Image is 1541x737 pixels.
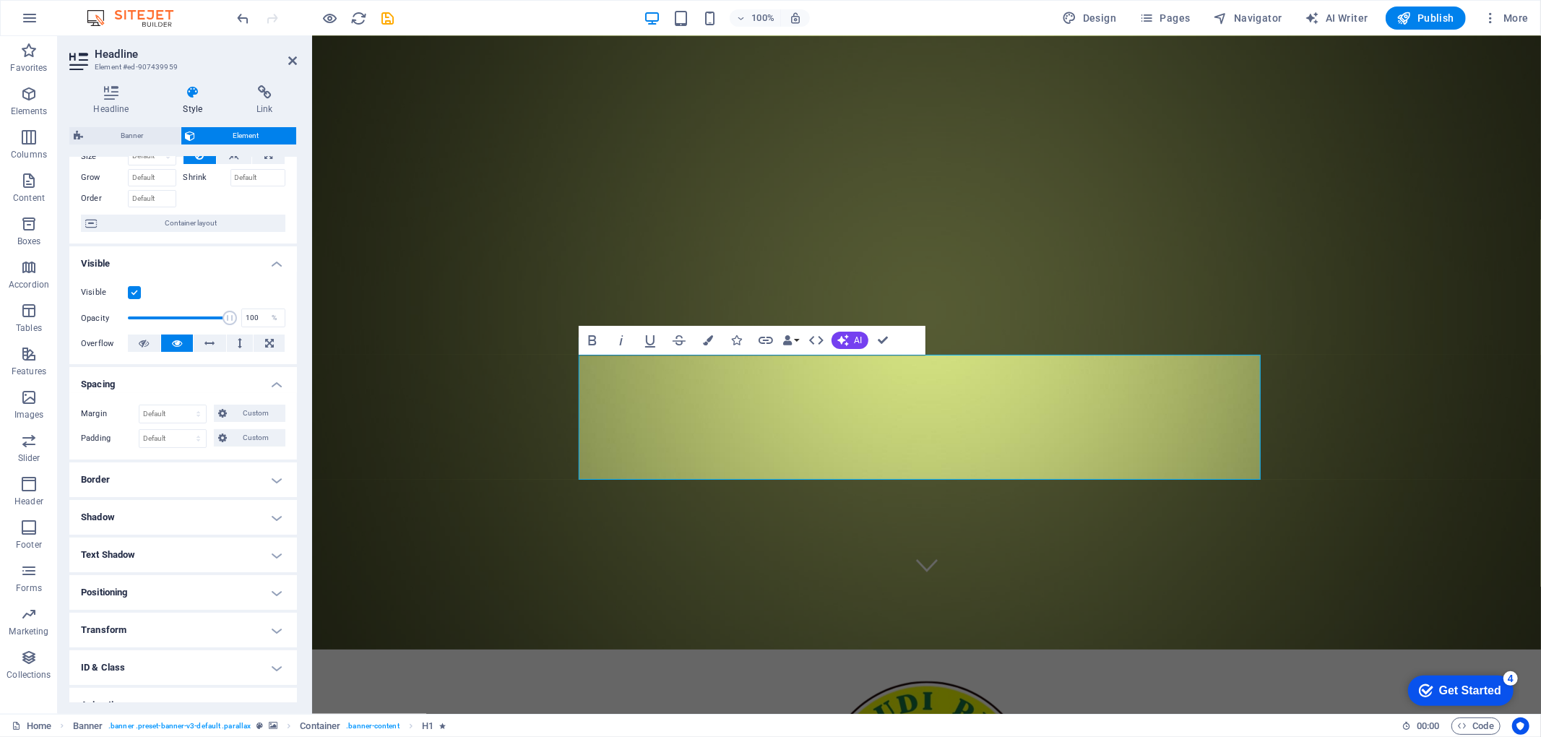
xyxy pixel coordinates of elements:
[17,236,41,247] p: Boxes
[73,717,446,735] nav: breadcrumb
[81,430,139,447] label: Padding
[803,326,830,355] button: HTML
[83,9,191,27] img: Editor Logo
[321,9,339,27] button: Click here to leave preview mode and continue editing
[350,9,368,27] button: reload
[269,722,277,730] i: This element contains a background
[751,9,774,27] h6: 100%
[69,367,297,393] h4: Spacing
[184,169,230,186] label: Shrink
[81,405,139,423] label: Margin
[1427,720,1429,731] span: :
[379,9,397,27] button: save
[694,326,722,355] button: Colors
[1057,7,1123,30] button: Design
[69,538,297,572] h4: Text Shadow
[11,105,48,117] p: Elements
[95,61,268,74] h3: Element #ed-907439959
[636,326,664,355] button: Underline (Ctrl+U)
[346,717,399,735] span: . banner-content
[832,332,868,349] button: AI
[81,314,128,322] label: Opacity
[1477,7,1534,30] button: More
[128,169,176,186] input: Default
[69,127,181,145] button: Banner
[10,62,47,74] p: Favorites
[665,326,693,355] button: Strikethrough
[1305,11,1368,25] span: AI Writer
[69,85,159,116] h4: Headline
[1139,11,1190,25] span: Pages
[233,85,297,116] h4: Link
[107,3,121,17] div: 4
[81,152,128,160] label: Size
[1208,7,1288,30] button: Navigator
[69,613,297,647] h4: Transform
[1451,717,1501,735] button: Code
[1214,11,1282,25] span: Navigator
[128,190,176,207] input: Default
[81,169,128,186] label: Grow
[439,722,446,730] i: Element contains an animation
[108,717,251,735] span: . banner .preset-banner-v3-default .parallax
[69,500,297,535] h4: Shadow
[81,284,128,301] label: Visible
[16,539,42,551] p: Footer
[18,452,40,464] p: Slider
[236,10,252,27] i: Undo: Change image (Ctrl+Z)
[723,326,751,355] button: Icons
[12,717,51,735] a: Click to cancel selection. Double-click to open Pages
[69,575,297,610] h4: Positioning
[214,405,285,422] button: Custom
[13,192,45,204] p: Content
[422,717,433,735] span: Click to select. Double-click to edit
[870,326,897,355] button: Confirm (Ctrl+⏎)
[1402,717,1440,735] h6: Session time
[579,326,606,355] button: Bold (Ctrl+B)
[14,496,43,507] p: Header
[1458,717,1494,735] span: Code
[69,650,297,685] h4: ID & Class
[16,322,42,334] p: Tables
[14,409,44,421] p: Images
[12,7,117,38] div: Get Started 4 items remaining, 20% complete
[256,722,263,730] i: This element is a customizable preset
[95,48,297,61] h2: Headline
[1483,11,1529,25] span: More
[1057,7,1123,30] div: Design (Ctrl+Alt+Y)
[101,215,281,232] span: Container layout
[1134,7,1196,30] button: Pages
[200,127,293,145] span: Element
[752,326,780,355] button: Link
[9,626,48,637] p: Marketing
[230,169,286,186] input: Default
[43,16,105,29] div: Get Started
[69,246,297,272] h4: Visible
[608,326,635,355] button: Italic (Ctrl+I)
[300,717,340,735] span: Click to select. Double-click to edit
[9,279,49,290] p: Accordion
[1397,11,1454,25] span: Publish
[855,336,863,345] span: AI
[1300,7,1374,30] button: AI Writer
[7,669,51,681] p: Collections
[264,309,285,327] div: %
[81,190,128,207] label: Order
[81,335,128,353] label: Overflow
[16,582,42,594] p: Forms
[781,326,801,355] button: Data Bindings
[235,9,252,27] button: undo
[1512,717,1529,735] button: Usercentrics
[730,9,781,27] button: 100%
[1063,11,1117,25] span: Design
[380,10,397,27] i: Save (Ctrl+S)
[73,717,103,735] span: Click to select. Double-click to edit
[1417,717,1439,735] span: 00 00
[181,127,297,145] button: Element
[81,215,285,232] button: Container layout
[69,688,297,723] h4: Animation
[159,85,233,116] h4: Style
[69,462,297,497] h4: Border
[231,405,281,422] span: Custom
[231,429,281,447] span: Custom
